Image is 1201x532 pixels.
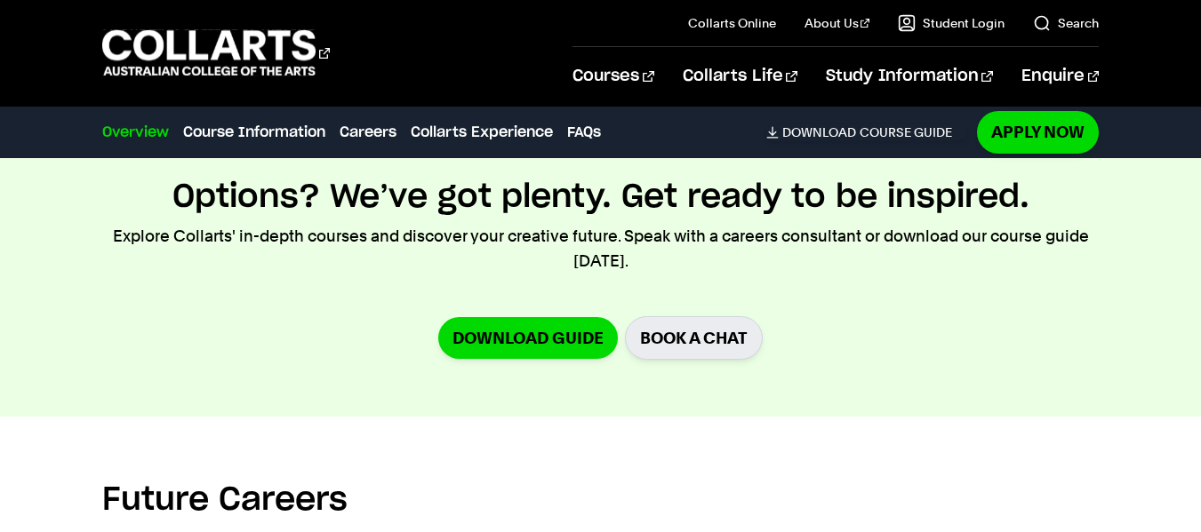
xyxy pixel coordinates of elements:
a: Student Login [898,14,1005,32]
a: Apply Now [977,111,1099,153]
h2: Future Careers [102,480,348,520]
a: Collarts Experience [411,122,553,143]
a: Download Guide [438,317,618,359]
a: Course Information [183,122,325,143]
a: Courses [572,47,653,106]
a: Search [1033,14,1099,32]
a: DownloadCourse Guide [766,124,966,140]
span: Download [782,124,856,140]
a: BOOK A CHAT [625,316,763,360]
a: FAQs [567,122,601,143]
a: Overview [102,122,169,143]
div: Go to homepage [102,28,330,78]
a: Collarts Life [683,47,797,106]
a: About Us [805,14,870,32]
a: Collarts Online [688,14,776,32]
p: Explore Collarts' in-depth courses and discover your creative future. Speak with a careers consul... [102,224,1099,274]
h2: Options? We’ve got plenty. Get ready to be inspired. [172,178,1029,217]
a: Enquire [1021,47,1099,106]
a: Study Information [826,47,993,106]
a: Careers [340,122,396,143]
